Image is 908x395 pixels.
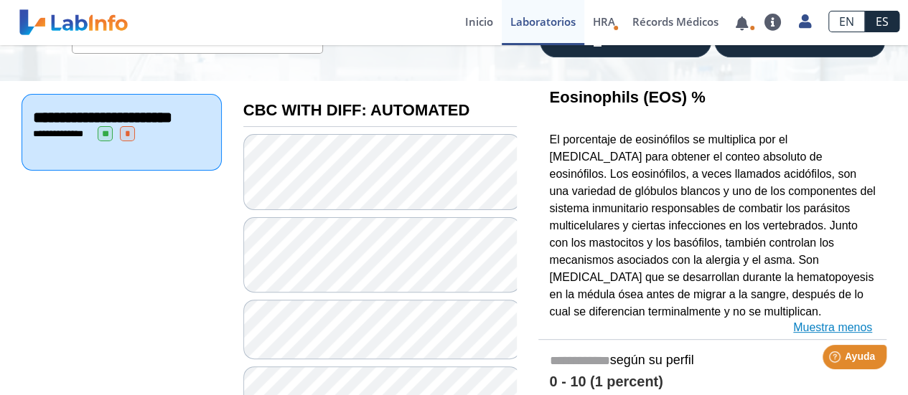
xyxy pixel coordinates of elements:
[549,88,705,106] b: Eosinophils (EOS) %
[549,373,876,391] h4: 0 - 10 (1 percent)
[780,339,892,379] iframe: Help widget launcher
[549,131,876,320] p: El porcentaje de eosinófilos se multiplica por el [MEDICAL_DATA] para obtener el conteo absoluto ...
[828,11,865,32] a: EN
[865,11,899,32] a: ES
[549,353,876,369] h5: según su perfil
[243,101,469,119] b: CBC WITH DIFF: AUTOMATED
[793,319,872,336] a: Muestra menos
[593,14,615,29] span: HRA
